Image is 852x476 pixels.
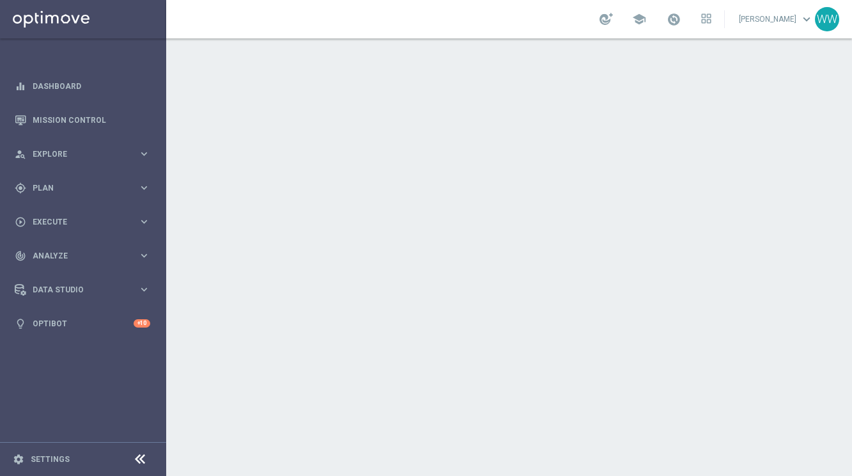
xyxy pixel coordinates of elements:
a: Mission Control [33,103,150,137]
i: track_changes [15,250,26,262]
a: [PERSON_NAME]keyboard_arrow_down [738,10,815,29]
div: Mission Control [15,103,150,137]
a: Settings [31,456,70,463]
span: school [632,12,646,26]
button: Data Studio keyboard_arrow_right [14,285,151,295]
span: Execute [33,218,138,226]
span: Data Studio [33,286,138,294]
i: person_search [15,148,26,160]
button: Mission Control [14,115,151,125]
a: Dashboard [33,69,150,103]
div: Analyze [15,250,138,262]
div: Execute [15,216,138,228]
span: keyboard_arrow_down [800,12,814,26]
button: gps_fixed Plan keyboard_arrow_right [14,183,151,193]
i: keyboard_arrow_right [138,148,150,160]
div: WW [815,7,839,31]
i: keyboard_arrow_right [138,216,150,228]
i: play_circle_outline [15,216,26,228]
i: keyboard_arrow_right [138,250,150,262]
span: Explore [33,150,138,158]
i: settings [13,454,24,465]
button: track_changes Analyze keyboard_arrow_right [14,251,151,261]
i: keyboard_arrow_right [138,283,150,296]
div: Explore [15,148,138,160]
div: Plan [15,182,138,194]
div: Dashboard [15,69,150,103]
i: lightbulb [15,318,26,329]
div: Optibot [15,306,150,340]
span: Analyze [33,252,138,260]
span: Plan [33,184,138,192]
button: play_circle_outline Execute keyboard_arrow_right [14,217,151,227]
a: Optibot [33,306,134,340]
button: person_search Explore keyboard_arrow_right [14,149,151,159]
i: equalizer [15,81,26,92]
button: lightbulb Optibot +10 [14,319,151,329]
div: +10 [134,319,150,328]
i: gps_fixed [15,182,26,194]
i: keyboard_arrow_right [138,182,150,194]
div: Data Studio [15,284,138,296]
button: equalizer Dashboard [14,81,151,91]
